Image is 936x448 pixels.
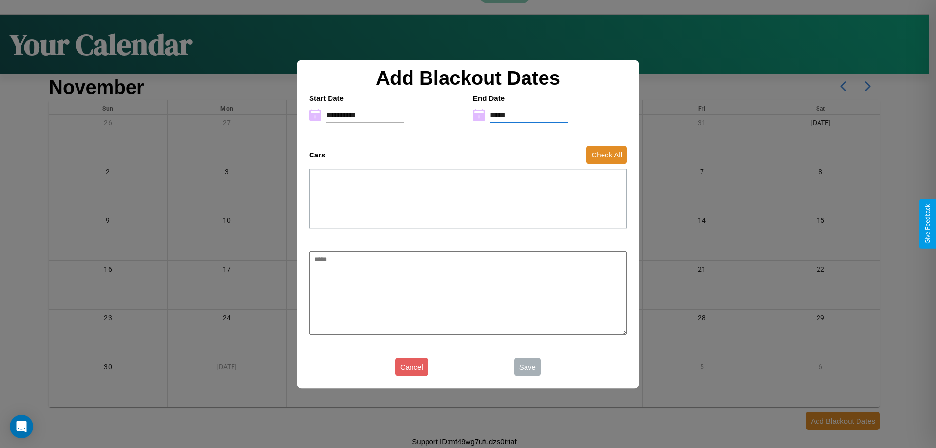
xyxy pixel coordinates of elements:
[924,204,931,244] div: Give Feedback
[309,94,463,102] h4: Start Date
[473,94,627,102] h4: End Date
[586,146,627,164] button: Check All
[514,358,541,376] button: Save
[10,415,33,438] div: Open Intercom Messenger
[304,67,632,89] h2: Add Blackout Dates
[395,358,428,376] button: Cancel
[309,151,325,159] h4: Cars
